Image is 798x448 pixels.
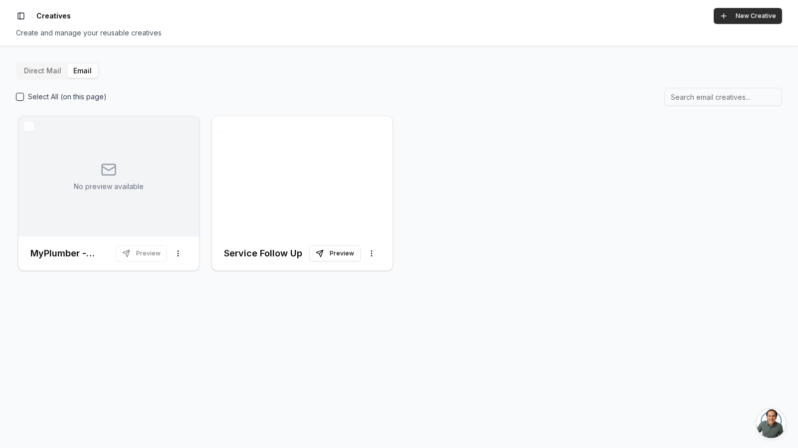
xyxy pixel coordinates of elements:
[664,88,782,106] input: Search email creatives...
[101,162,117,178] svg: No creative preview
[28,92,107,102] label: Select All (on this page)
[30,246,116,260] h3: MyPlumber - ORIGINAL TEMPLATE
[16,28,782,38] div: Create and manage your reusable creatives
[36,11,71,21] nav: breadcrumb
[67,64,98,78] button: Email
[18,64,67,78] button: Direct Mail
[74,182,144,192] p: No preview available
[309,245,361,261] button: Preview
[756,408,786,438] a: Open chat
[36,11,71,21] span: Creatives
[224,246,302,260] h3: Service Follow Up
[714,8,782,24] button: New Creative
